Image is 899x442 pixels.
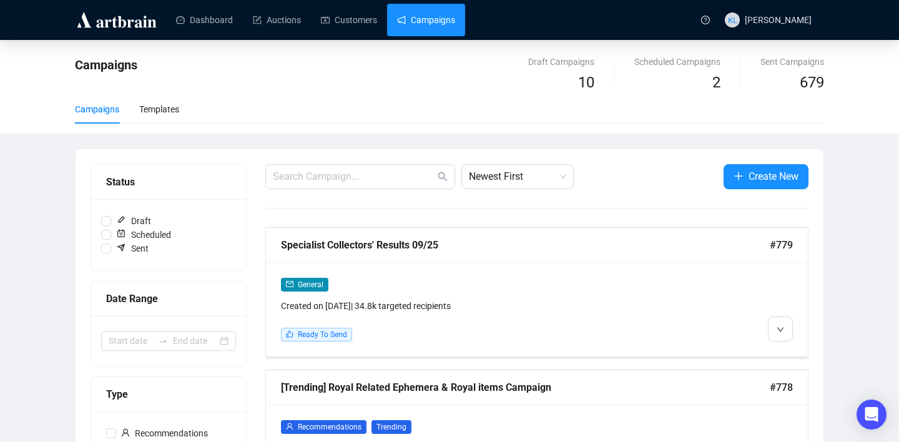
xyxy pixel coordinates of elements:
div: Sent Campaigns [760,55,824,69]
span: #779 [770,237,793,253]
input: Search Campaign... [273,169,435,184]
a: Dashboard [176,4,233,36]
div: Created on [DATE] | 34.8k targeted recipients [281,299,663,313]
span: Sent [111,242,154,255]
span: 10 [578,74,594,91]
div: Specialist Collectors' Results 09/25 [281,237,770,253]
span: [PERSON_NAME] [745,15,812,25]
span: Scheduled [111,228,176,242]
button: Create New [724,164,808,189]
span: Newest First [469,165,566,189]
input: Start date [109,334,153,348]
span: Recommendations [298,423,361,431]
span: Campaigns [75,57,137,72]
span: General [298,280,323,289]
span: plus [734,171,744,181]
span: Create New [749,169,798,184]
div: Scheduled Campaigns [634,55,720,69]
input: End date [173,334,217,348]
div: Status [106,174,231,190]
div: Open Intercom Messenger [857,400,887,430]
span: search [438,172,448,182]
img: logo [75,10,159,30]
span: down [777,326,784,333]
span: Recommendations [116,426,213,440]
span: mail [286,280,293,288]
span: #778 [770,380,793,395]
div: Templates [139,102,179,116]
a: Specialist Collectors' Results 09/25#779mailGeneralCreated on [DATE]| 34.8k targeted recipientsli... [265,227,808,357]
div: Draft Campaigns [528,55,594,69]
span: 2 [712,74,720,91]
span: 679 [800,74,824,91]
span: user [121,428,130,437]
a: Customers [321,4,377,36]
span: question-circle [701,16,710,24]
div: Type [106,386,231,402]
div: Date Range [106,291,231,307]
span: Trending [371,420,411,434]
span: user [286,423,293,430]
a: Campaigns [397,4,455,36]
span: Draft [111,214,156,228]
span: swap-right [158,336,168,346]
span: Ready To Send [298,330,347,339]
div: [Trending] Royal Related Ephemera & Royal items Campaign [281,380,770,395]
span: to [158,336,168,346]
span: like [286,330,293,338]
span: KL [727,13,737,26]
a: Auctions [253,4,301,36]
div: Campaigns [75,102,119,116]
